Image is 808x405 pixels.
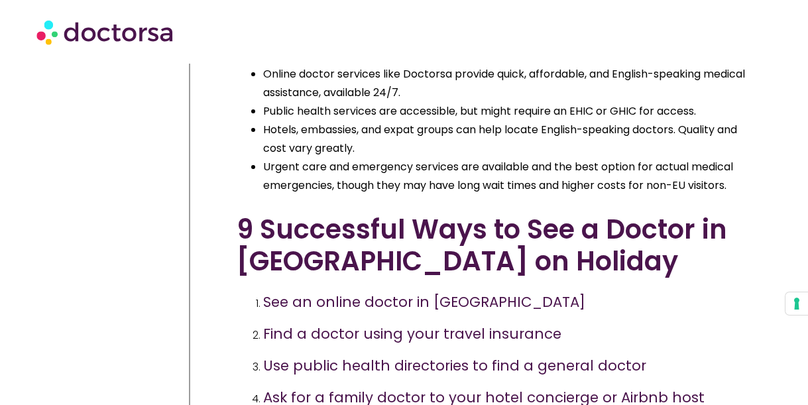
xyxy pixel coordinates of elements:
[263,65,746,102] li: Online doctor services like Doctorsa provide quick, affordable, and English-speaking medical assi...
[263,102,746,121] li: Public health services are accessible, but might require an EHIC or GHIC for access.
[785,292,808,315] button: Your consent preferences for tracking technologies
[263,324,561,343] h3: Find a doctor using your travel insurance
[263,356,646,375] h3: Use public health directories to find a general doctor
[263,158,746,195] li: Urgent care and emergency services are available and the best option for actual medical emergenci...
[237,213,740,277] h2: 9 Successful Ways to See a Doctor in [GEOGRAPHIC_DATA] on Holiday
[263,121,746,158] li: Hotels, embassies, and expat groups can help locate English-speaking doctors. Quality and cost va...
[263,292,585,312] h3: See an online doctor in [GEOGRAPHIC_DATA]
